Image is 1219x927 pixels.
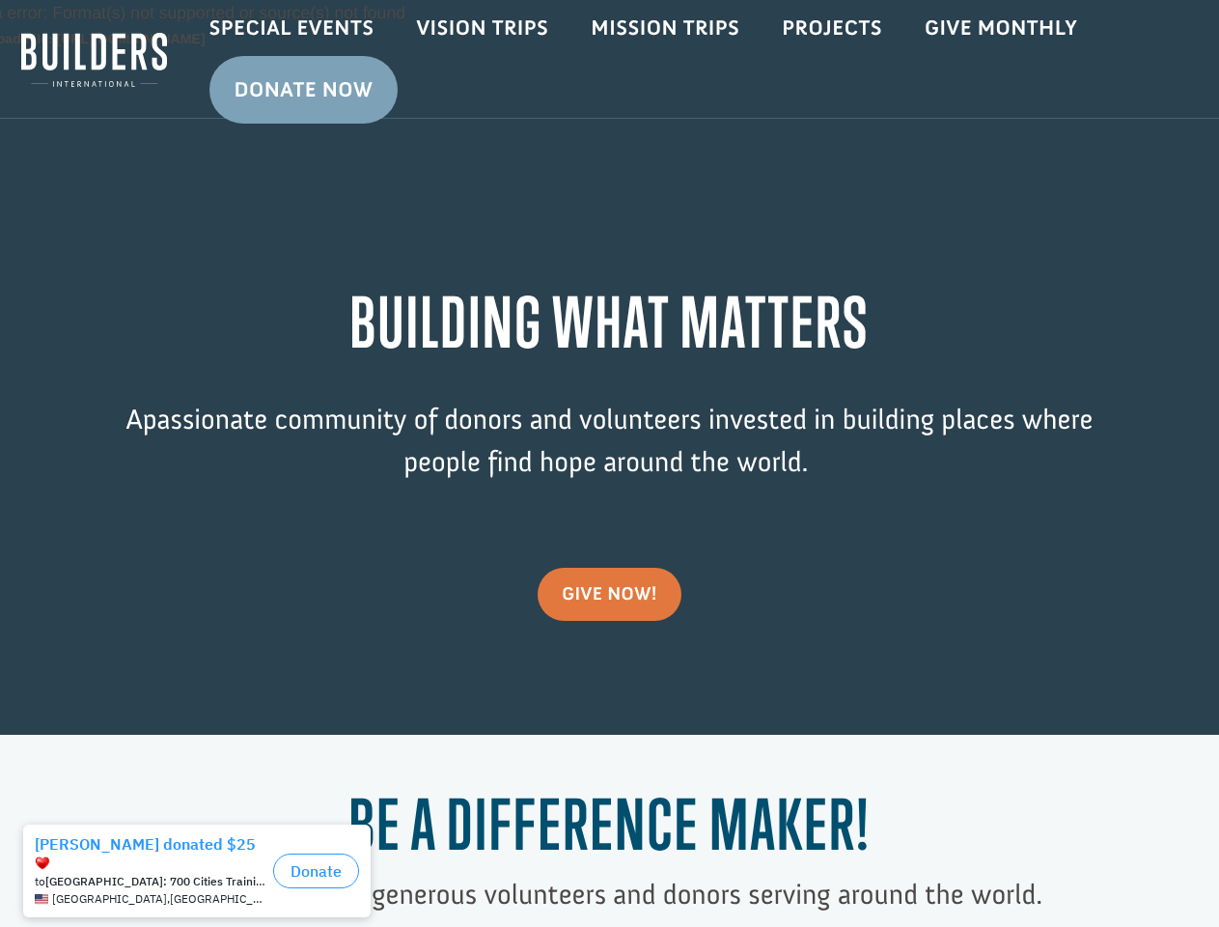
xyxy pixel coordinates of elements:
[35,77,48,91] img: US.png
[21,30,167,90] img: Builders International
[209,56,399,124] a: Donate Now
[538,568,681,622] a: give now!
[122,282,1096,372] h1: BUILDING WHAT MATTERS
[122,399,1096,512] p: passionate community of donors and volunteers invested in building places where people find hope ...
[125,402,142,436] span: A
[45,59,308,73] strong: [GEOGRAPHIC_DATA]: 700 Cities Training Center
[52,77,265,91] span: [GEOGRAPHIC_DATA] , [GEOGRAPHIC_DATA]
[273,39,359,73] button: Donate
[177,877,1042,912] span: Join our team of generous volunteers and donors serving around the world.
[35,19,265,58] div: [PERSON_NAME] donated $25
[35,41,50,56] img: emoji heart
[122,784,1096,874] h1: Be a Difference Maker!
[35,60,265,73] div: to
